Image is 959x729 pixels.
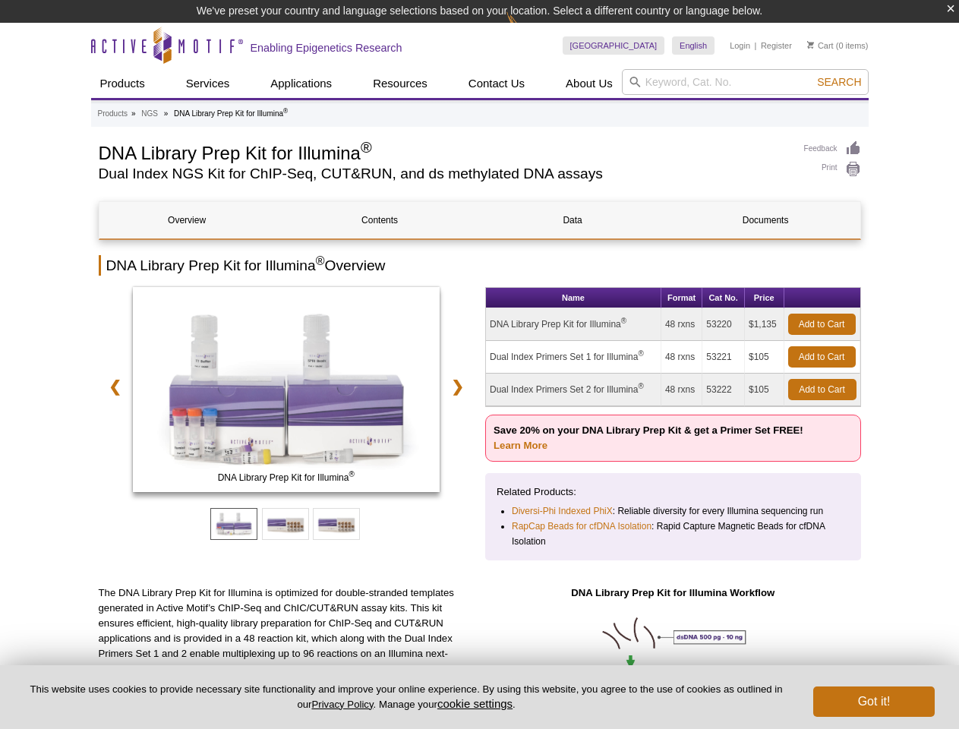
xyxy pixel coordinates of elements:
[702,308,745,341] td: 53220
[702,374,745,406] td: 53222
[99,140,789,163] h1: DNA Library Prep Kit for Illumina
[638,349,643,358] sup: ®
[494,440,547,451] a: Learn More
[131,109,136,118] li: »
[91,69,154,98] a: Products
[702,341,745,374] td: 53221
[292,202,468,238] a: Contents
[99,255,861,276] h2: DNA Library Prep Kit for Illumina Overview
[661,374,702,406] td: 48 rxns
[807,40,834,51] a: Cart
[177,69,239,98] a: Services
[99,167,789,181] h2: Dual Index NGS Kit for ChIP-Seq, CUT&RUN, and ds methylated DNA assays
[512,519,651,534] a: RapCap Beads for cfDNA Isolation
[99,202,275,238] a: Overview
[251,41,402,55] h2: Enabling Epigenetics Research
[678,202,853,238] a: Documents
[563,36,665,55] a: [GEOGRAPHIC_DATA]
[638,382,643,390] sup: ®
[804,140,861,157] a: Feedback
[813,686,935,717] button: Got it!
[622,69,869,95] input: Keyword, Cat. No.
[24,683,788,712] p: This website uses cookies to provide necessary site functionality and improve your online experie...
[98,107,128,121] a: Products
[99,585,475,677] p: The DNA Library Prep Kit for Illumina is optimized for double-stranded templates generated in Act...
[661,288,702,308] th: Format
[164,109,169,118] li: »
[661,308,702,341] td: 48 rxns
[812,75,866,89] button: Search
[672,36,715,55] a: English
[571,587,774,598] strong: DNA Library Prep Kit for Illumina Workflow
[512,503,613,519] a: Diversi-Phi Indexed PhiX
[745,341,784,374] td: $105
[497,484,850,500] p: Related Products:
[661,341,702,374] td: 48 rxns
[141,107,158,121] a: NGS
[512,519,836,549] li: : Rapid Capture Magnetic Beads for cfDNA Isolation
[486,374,661,406] td: Dual Index Primers Set 2 for Illumina
[437,697,513,710] button: cookie settings
[99,369,131,404] a: ❮
[361,139,372,156] sup: ®
[485,202,661,238] a: Data
[261,69,341,98] a: Applications
[494,424,803,451] strong: Save 20% on your DNA Library Prep Kit & get a Primer Set FREE!
[807,36,869,55] li: (0 items)
[316,254,325,267] sup: ®
[459,69,534,98] a: Contact Us
[506,11,547,47] img: Change Here
[755,36,757,55] li: |
[136,470,437,485] span: DNA Library Prep Kit for Illumina
[486,308,661,341] td: DNA Library Prep Kit for Illumina
[557,69,622,98] a: About Us
[311,699,373,710] a: Privacy Policy
[702,288,745,308] th: Cat No.
[486,288,661,308] th: Name
[349,470,354,478] sup: ®
[788,379,856,400] a: Add to Cart
[512,503,836,519] li: : Reliable diversity for every Illumina sequencing run
[804,161,861,178] a: Print
[788,314,856,335] a: Add to Cart
[133,287,440,492] img: DNA Library Prep Kit for Illumina
[730,40,750,51] a: Login
[486,341,661,374] td: Dual Index Primers Set 1 for Illumina
[745,374,784,406] td: $105
[788,346,856,368] a: Add to Cart
[174,109,288,118] li: DNA Library Prep Kit for Illumina
[441,369,474,404] a: ❯
[807,41,814,49] img: Your Cart
[745,308,784,341] td: $1,135
[621,317,626,325] sup: ®
[761,40,792,51] a: Register
[817,76,861,88] span: Search
[364,69,437,98] a: Resources
[283,107,288,115] sup: ®
[745,288,784,308] th: Price
[133,287,440,497] a: DNA Library Prep Kit for Illumina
